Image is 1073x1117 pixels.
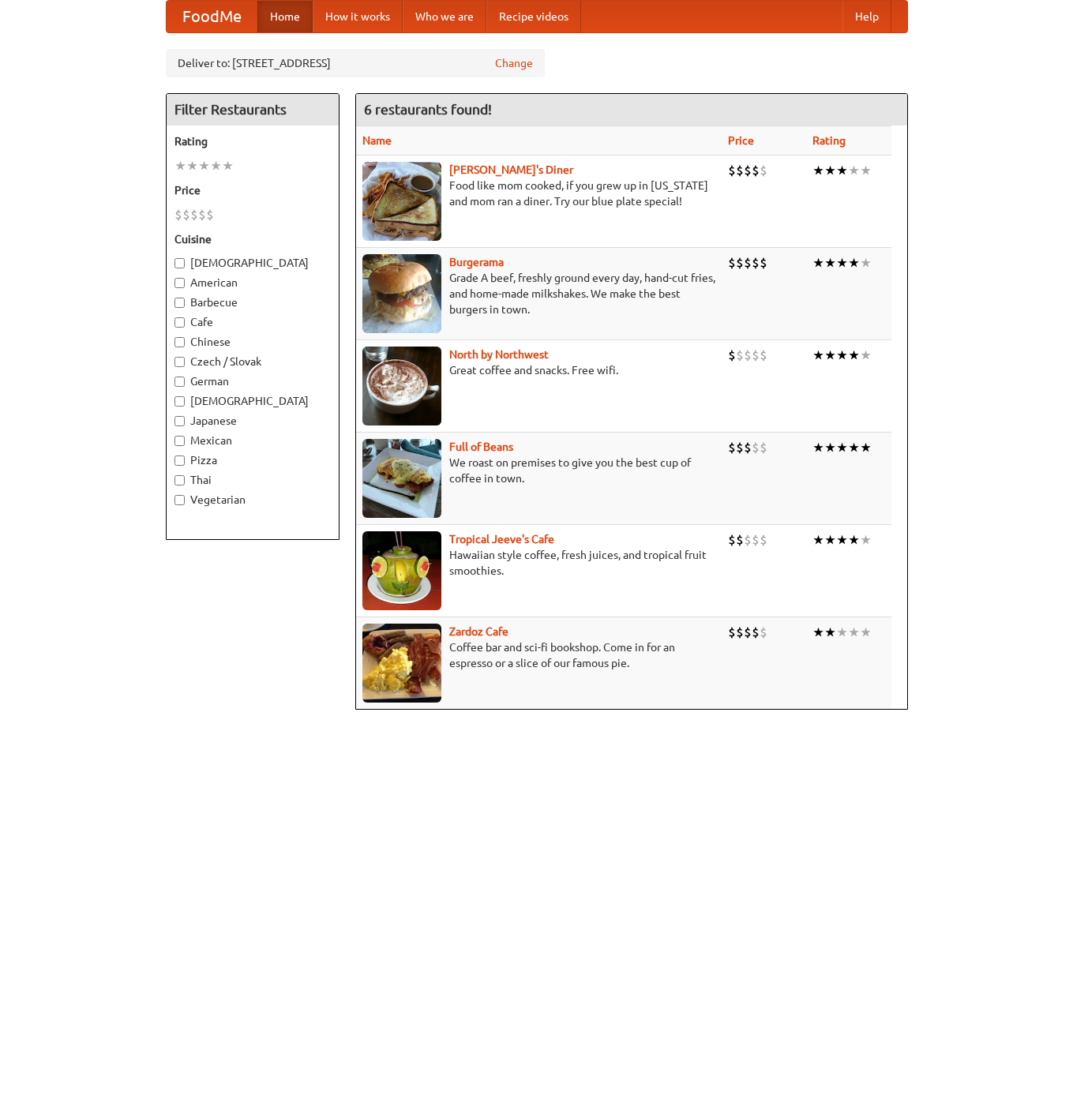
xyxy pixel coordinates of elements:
[752,624,760,641] li: $
[836,439,848,456] li: ★
[174,133,331,149] h5: Rating
[174,475,185,485] input: Thai
[174,396,185,407] input: [DEMOGRAPHIC_DATA]
[198,206,206,223] li: $
[486,1,581,32] a: Recipe videos
[744,254,752,272] li: $
[167,1,257,32] a: FoodMe
[449,440,513,453] b: Full of Beans
[198,157,210,174] li: ★
[206,206,214,223] li: $
[728,134,754,147] a: Price
[812,254,824,272] li: ★
[174,377,185,387] input: German
[362,134,392,147] a: Name
[812,531,824,549] li: ★
[860,439,872,456] li: ★
[760,624,767,641] li: $
[449,348,549,361] a: North by Northwest
[824,347,836,364] li: ★
[812,347,824,364] li: ★
[824,531,836,549] li: ★
[174,314,331,330] label: Cafe
[752,347,760,364] li: $
[728,162,736,179] li: $
[848,531,860,549] li: ★
[362,347,441,425] img: north.jpg
[760,531,767,549] li: $
[736,254,744,272] li: $
[736,624,744,641] li: $
[174,334,331,350] label: Chinese
[362,639,715,671] p: Coffee bar and sci-fi bookshop. Come in for an espresso or a slice of our famous pie.
[257,1,313,32] a: Home
[736,162,744,179] li: $
[752,254,760,272] li: $
[182,206,190,223] li: $
[166,49,545,77] div: Deliver to: [STREET_ADDRESS]
[403,1,486,32] a: Who we are
[836,347,848,364] li: ★
[752,162,760,179] li: $
[174,278,185,288] input: American
[728,624,736,641] li: $
[313,1,403,32] a: How it works
[860,531,872,549] li: ★
[744,162,752,179] li: $
[174,337,185,347] input: Chinese
[812,162,824,179] li: ★
[824,624,836,641] li: ★
[174,298,185,308] input: Barbecue
[174,433,331,448] label: Mexican
[174,275,331,290] label: American
[362,547,715,579] p: Hawaiian style coffee, fresh juices, and tropical fruit smoothies.
[736,347,744,364] li: $
[174,206,182,223] li: $
[362,270,715,317] p: Grade A beef, freshly ground every day, hand-cut fries, and home-made milkshakes. We make the bes...
[848,439,860,456] li: ★
[824,254,836,272] li: ★
[836,254,848,272] li: ★
[728,439,736,456] li: $
[848,624,860,641] li: ★
[174,317,185,328] input: Cafe
[362,439,441,518] img: beans.jpg
[174,255,331,271] label: [DEMOGRAPHIC_DATA]
[174,472,331,488] label: Thai
[167,94,339,126] h4: Filter Restaurants
[842,1,891,32] a: Help
[362,624,441,703] img: zardoz.jpg
[364,102,492,117] ng-pluralize: 6 restaurants found!
[836,531,848,549] li: ★
[860,162,872,179] li: ★
[760,347,767,364] li: $
[449,533,554,545] b: Tropical Jeeve's Cafe
[449,625,508,638] b: Zardoz Cafe
[362,162,441,241] img: sallys.jpg
[362,455,715,486] p: We roast on premises to give you the best cup of coffee in town.
[848,254,860,272] li: ★
[760,162,767,179] li: $
[174,436,185,446] input: Mexican
[449,163,573,176] a: [PERSON_NAME]'s Diner
[174,373,331,389] label: German
[848,347,860,364] li: ★
[848,162,860,179] li: ★
[752,439,760,456] li: $
[174,294,331,310] label: Barbecue
[449,256,504,268] b: Burgerama
[812,134,846,147] a: Rating
[744,531,752,549] li: $
[174,354,331,369] label: Czech / Slovak
[174,258,185,268] input: [DEMOGRAPHIC_DATA]
[174,416,185,426] input: Japanese
[812,624,824,641] li: ★
[174,231,331,247] h5: Cuisine
[174,413,331,429] label: Japanese
[362,362,715,378] p: Great coffee and snacks. Free wifi.
[812,439,824,456] li: ★
[752,531,760,549] li: $
[190,206,198,223] li: $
